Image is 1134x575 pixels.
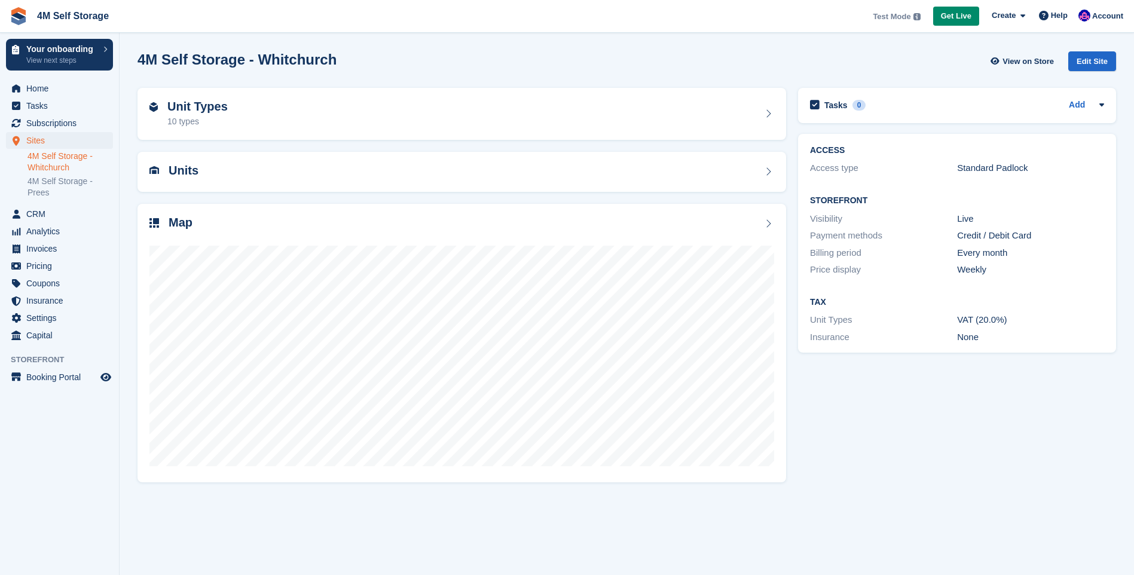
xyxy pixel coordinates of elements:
img: stora-icon-8386f47178a22dfd0bd8f6a31ec36ba5ce8667c1dd55bd0f319d3a0aa187defe.svg [10,7,27,25]
h2: Units [169,164,198,178]
a: Add [1069,99,1085,112]
div: 0 [852,100,866,111]
a: 4M Self Storage [32,6,114,26]
div: Standard Padlock [957,161,1104,175]
a: menu [6,115,113,131]
span: Capital [26,327,98,344]
h2: 4M Self Storage - Whitchurch [137,51,337,68]
h2: Unit Types [167,100,228,114]
span: Insurance [26,292,98,309]
a: menu [6,275,113,292]
div: Every month [957,246,1104,260]
h2: Storefront [810,196,1104,206]
p: View next steps [26,55,97,66]
a: Edit Site [1068,51,1116,76]
a: menu [6,240,113,257]
a: menu [6,132,113,149]
div: Payment methods [810,229,957,243]
a: 4M Self Storage - Prees [27,176,113,198]
a: Preview store [99,370,113,384]
div: Visibility [810,212,957,226]
a: menu [6,292,113,309]
span: Analytics [26,223,98,240]
a: menu [6,206,113,222]
h2: Tasks [824,100,848,111]
a: Get Live [933,7,979,26]
div: 10 types [167,115,228,128]
p: Your onboarding [26,45,97,53]
img: icon-info-grey-7440780725fd019a000dd9b08b2336e03edf1995a4989e88bcd33f0948082b44.svg [913,13,921,20]
a: menu [6,327,113,344]
div: Billing period [810,246,957,260]
span: Tasks [26,97,98,114]
div: Edit Site [1068,51,1116,71]
div: None [957,331,1104,344]
a: View on Store [989,51,1059,71]
a: menu [6,369,113,386]
span: Help [1051,10,1068,22]
span: CRM [26,206,98,222]
h2: Tax [810,298,1104,307]
div: Live [957,212,1104,226]
a: Your onboarding View next steps [6,39,113,71]
img: Pete Clutton [1078,10,1090,22]
div: Insurance [810,331,957,344]
img: map-icn-33ee37083ee616e46c38cad1a60f524a97daa1e2b2c8c0bc3eb3415660979fc1.svg [149,218,159,228]
span: Home [26,80,98,97]
div: Access type [810,161,957,175]
div: Unit Types [810,313,957,327]
img: unit-type-icn-2b2737a686de81e16bb02015468b77c625bbabd49415b5ef34ead5e3b44a266d.svg [149,102,158,112]
a: Map [137,204,786,483]
span: Settings [26,310,98,326]
a: menu [6,258,113,274]
a: Units [137,152,786,192]
span: Storefront [11,354,119,366]
div: Price display [810,263,957,277]
a: menu [6,223,113,240]
span: Booking Portal [26,369,98,386]
span: Create [992,10,1016,22]
a: menu [6,97,113,114]
h2: Map [169,216,192,230]
img: unit-icn-7be61d7bf1b0ce9d3e12c5938cc71ed9869f7b940bace4675aadf7bd6d80202e.svg [149,166,159,175]
span: Test Mode [873,11,910,23]
h2: ACCESS [810,146,1104,155]
span: Invoices [26,240,98,257]
a: menu [6,80,113,97]
a: Unit Types 10 types [137,88,786,140]
div: Credit / Debit Card [957,229,1104,243]
span: Subscriptions [26,115,98,131]
a: 4M Self Storage - Whitchurch [27,151,113,173]
span: Sites [26,132,98,149]
div: Weekly [957,263,1104,277]
span: Coupons [26,275,98,292]
span: Get Live [941,10,971,22]
div: VAT (20.0%) [957,313,1104,327]
span: Account [1092,10,1123,22]
a: menu [6,310,113,326]
span: View on Store [1002,56,1054,68]
span: Pricing [26,258,98,274]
